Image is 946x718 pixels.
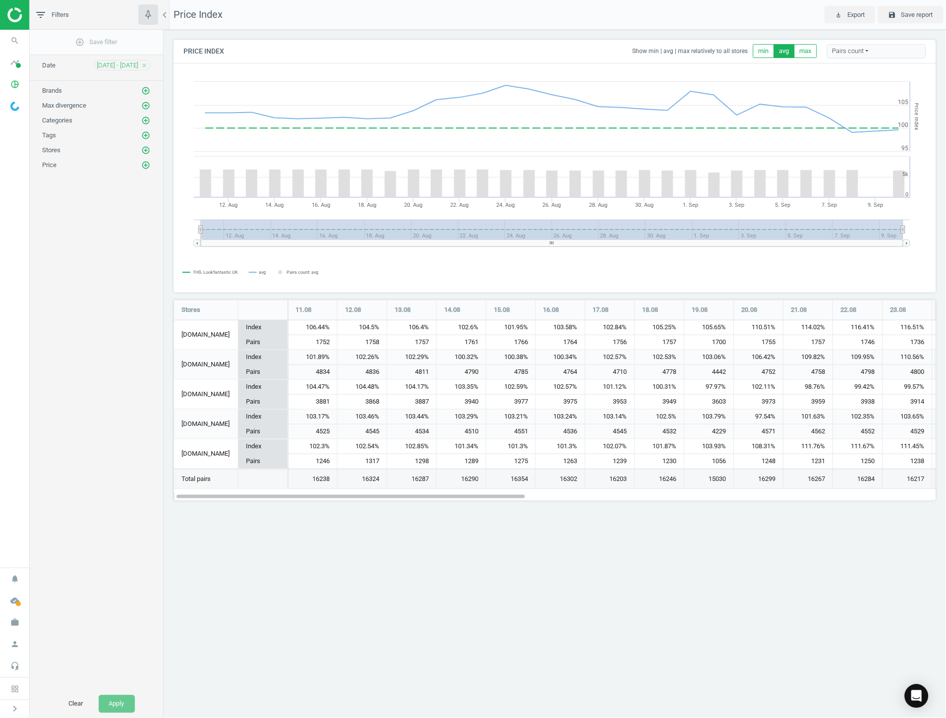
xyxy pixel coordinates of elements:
[358,202,376,208] tspan: 18. Aug
[833,454,883,469] div: 1250
[181,305,200,314] span: Stores
[141,146,150,155] i: add_circle_outline
[536,350,585,365] div: 100.34%
[437,365,486,379] div: 4790
[387,335,436,350] div: 1757
[238,380,288,395] div: Index
[338,395,387,409] div: 3868
[593,475,627,483] span: 16203
[586,454,635,469] div: 1239
[685,365,734,379] div: 4442
[5,635,24,654] i: person
[734,410,783,424] div: 97.54%
[338,365,387,379] div: 4836
[238,320,288,335] div: Index
[345,305,361,314] span: 12.08
[42,61,56,69] span: Date
[174,40,234,63] h4: Price Index
[586,350,635,365] div: 102.57%
[878,6,944,24] button: save Save report
[338,439,387,454] div: 102.54%
[10,102,19,111] img: wGWNvw8QSZomAAAAABJRU5ErkJggg==
[5,53,24,72] i: timeline
[635,410,684,424] div: 102.5%
[635,454,684,469] div: 1230
[902,145,909,152] text: 95
[288,335,337,350] div: 1752
[643,475,677,483] span: 16246
[238,350,288,365] div: Index
[5,613,24,632] i: work
[181,475,231,483] span: Total pairs
[395,475,429,483] span: 16287
[338,454,387,469] div: 1317
[387,439,436,454] div: 102.85%
[586,410,635,424] div: 103.14%
[734,424,783,439] div: 4571
[437,395,486,409] div: 3940
[42,87,62,94] span: Brands
[288,454,337,469] div: 1246
[898,121,909,128] text: 100
[883,365,932,379] div: 4800
[848,10,865,19] span: Export
[9,703,21,715] i: chevron_right
[42,161,57,169] span: Price
[734,320,783,335] div: 110.51%
[219,202,237,208] tspan: 12. Aug
[692,475,726,483] span: 15030
[296,305,311,314] span: 11.08
[451,202,469,208] tspan: 22. Aug
[76,38,118,47] span: Save filter
[784,335,833,350] div: 1757
[536,454,585,469] div: 1263
[288,320,337,335] div: 106.44%
[486,439,535,454] div: 101.3%
[174,410,238,439] div: [DOMAIN_NAME]
[497,202,515,208] tspan: 24. Aug
[141,101,151,111] button: add_circle_outline
[685,424,734,439] div: 4229
[883,320,932,335] div: 116.51%
[784,424,833,439] div: 4562
[883,380,932,395] div: 99.57%
[52,10,69,19] span: Filters
[635,395,684,409] div: 3949
[437,320,486,335] div: 102.6%
[486,365,535,379] div: 4785
[486,395,535,409] div: 3977
[193,270,238,275] tspan: THG. Lookfantastic UK
[141,131,150,140] i: add_circle_outline
[543,475,578,483] span: 16302
[338,380,387,395] div: 104.48%
[174,320,238,350] div: [DOMAIN_NAME]
[536,365,585,379] div: 4764
[685,439,734,454] div: 103.93%
[890,475,925,483] span: 16217
[536,439,585,454] div: 101.3%
[437,410,486,424] div: 103.29%
[685,454,734,469] div: 1056
[633,47,753,56] span: Show min | avg | max relatively to all stores
[784,439,833,454] div: 111.76%
[387,350,436,365] div: 102.29%
[238,410,288,424] div: Index
[59,695,94,713] button: Clear
[266,202,284,208] tspan: 14. Aug
[437,380,486,395] div: 103.35%
[35,9,47,21] i: filter_list
[635,439,684,454] div: 101.87%
[345,475,379,483] span: 16324
[825,6,876,24] button: play_for_work Export
[486,424,535,439] div: 4551
[822,202,837,208] tspan: 7. Sep
[635,365,684,379] div: 4778
[486,454,535,469] div: 1275
[2,703,27,716] button: chevron_right
[685,380,734,395] div: 97.97%
[312,202,330,208] tspan: 16. Aug
[486,320,535,335] div: 101.95%
[833,410,883,424] div: 102.35%
[734,380,783,395] div: 102.11%
[5,75,24,94] i: pie_chart_outlined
